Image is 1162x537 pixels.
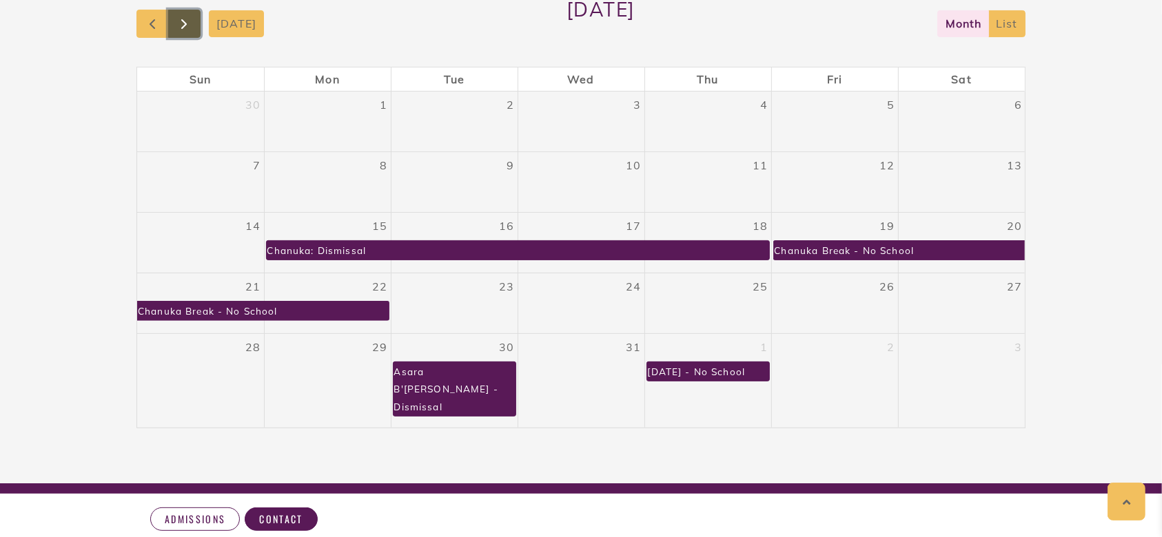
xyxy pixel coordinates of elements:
td: January 3, 2026 [898,333,1025,428]
a: Tuesday [441,67,467,91]
a: December 23, 2025 [496,273,517,299]
a: December 1, 2025 [377,92,390,118]
td: December 9, 2025 [391,151,518,212]
span: Admissions [165,513,225,525]
td: December 12, 2025 [771,151,898,212]
button: Previous month [136,10,169,38]
a: January 1, 2026 [757,334,771,360]
a: Admissions [150,507,240,531]
td: December 22, 2025 [264,273,391,333]
td: December 29, 2025 [264,333,391,428]
a: Chanuka Break - No School [137,301,389,321]
div: [DATE] - No School [647,362,746,381]
a: December 6, 2025 [1012,92,1025,118]
a: December 26, 2025 [877,273,897,299]
a: January 2, 2026 [884,334,897,360]
a: December 18, 2025 [750,213,771,239]
a: Wednesday [564,67,597,91]
td: December 3, 2025 [518,92,644,152]
td: December 24, 2025 [518,273,644,333]
a: December 5, 2025 [884,92,897,118]
td: December 5, 2025 [771,92,898,152]
div: Asara B'[PERSON_NAME] - Dismissal [394,362,516,416]
a: December 9, 2025 [504,152,517,178]
a: Thursday [694,67,721,91]
td: December 2, 2025 [391,92,518,152]
td: December 6, 2025 [898,92,1025,152]
a: December 31, 2025 [623,334,644,360]
button: Next month [168,10,201,38]
td: December 15, 2025 [264,212,391,273]
td: January 2, 2026 [771,333,898,428]
a: December 14, 2025 [243,213,263,239]
td: December 4, 2025 [644,92,771,152]
a: December 13, 2025 [1004,152,1025,178]
td: December 21, 2025 [137,273,264,333]
a: [DATE] - No School [646,361,770,381]
a: Chanuka Break - No School [773,240,1025,260]
a: December 21, 2025 [243,273,263,299]
a: December 25, 2025 [750,273,771,299]
a: December 10, 2025 [623,152,644,178]
td: December 11, 2025 [644,151,771,212]
span: Contact [259,513,303,525]
td: December 27, 2025 [898,273,1025,333]
td: December 8, 2025 [264,151,391,212]
td: December 31, 2025 [518,333,644,428]
td: December 1, 2025 [264,92,391,152]
a: December 27, 2025 [1004,273,1025,299]
a: December 15, 2025 [369,213,390,239]
a: December 29, 2025 [369,334,390,360]
td: December 30, 2025 [391,333,518,428]
td: January 1, 2026 [644,333,771,428]
a: December 3, 2025 [631,92,644,118]
a: Monday [312,67,342,91]
button: list [988,10,1026,37]
a: December 22, 2025 [369,273,390,299]
a: Friday [824,67,845,91]
a: Sunday [187,67,214,91]
td: December 25, 2025 [644,273,771,333]
button: month [937,10,989,37]
a: December 4, 2025 [757,92,771,118]
div: Chanuka Break - No School [774,241,915,260]
a: December 2, 2025 [504,92,517,118]
a: December 20, 2025 [1004,213,1025,239]
td: December 26, 2025 [771,273,898,333]
td: December 13, 2025 [898,151,1025,212]
a: December 30, 2025 [496,334,517,360]
a: December 11, 2025 [750,152,771,178]
a: Contact [245,507,317,531]
td: December 10, 2025 [518,151,644,212]
td: December 23, 2025 [391,273,518,333]
td: November 30, 2025 [137,92,264,152]
td: December 17, 2025 [518,212,644,273]
div: Chanuka: Dismissal [267,241,367,260]
td: December 20, 2025 [898,212,1025,273]
td: December 7, 2025 [137,151,264,212]
a: Chanuka: Dismissal [266,240,770,260]
td: December 14, 2025 [137,212,264,273]
a: January 3, 2026 [1012,334,1025,360]
td: December 19, 2025 [771,212,898,273]
button: [DATE] [209,10,265,37]
a: December 7, 2025 [250,152,263,178]
a: December 17, 2025 [623,213,644,239]
div: Chanuka Break - No School [137,302,278,320]
a: Asara B'[PERSON_NAME] - Dismissal [393,361,516,417]
a: December 19, 2025 [877,213,897,239]
a: December 24, 2025 [623,273,644,299]
td: December 28, 2025 [137,333,264,428]
a: December 8, 2025 [377,152,390,178]
a: November 30, 2025 [243,92,263,118]
a: December 12, 2025 [877,152,897,178]
td: December 18, 2025 [644,212,771,273]
a: December 16, 2025 [496,213,517,239]
a: Saturday [949,67,975,91]
td: December 16, 2025 [391,212,518,273]
a: December 28, 2025 [243,334,263,360]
